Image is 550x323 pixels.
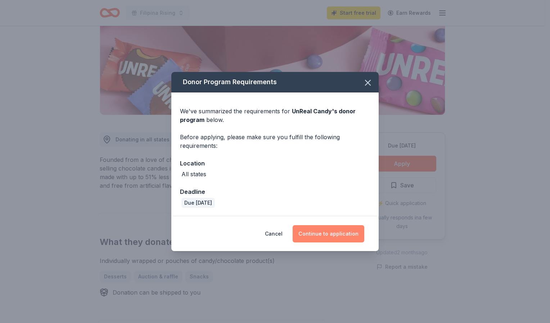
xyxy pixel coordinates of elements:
[180,159,370,168] div: Location
[265,225,283,242] button: Cancel
[171,72,379,92] div: Donor Program Requirements
[293,225,364,242] button: Continue to application
[181,170,206,178] div: All states
[181,198,215,208] div: Due [DATE]
[180,187,370,196] div: Deadline
[180,133,370,150] div: Before applying, please make sure you fulfill the following requirements:
[180,107,370,124] div: We've summarized the requirements for below.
